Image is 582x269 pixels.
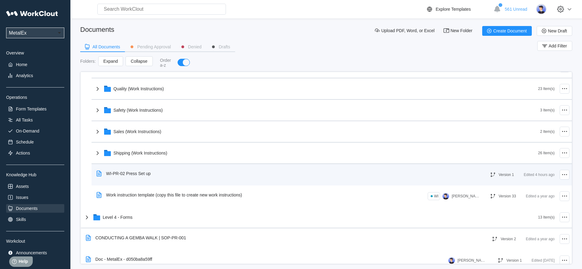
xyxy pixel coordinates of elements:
div: 13 Item(s) [538,215,554,219]
div: Documents [16,206,38,211]
div: Actions [16,151,30,155]
button: Drafts [206,42,235,51]
div: CONDUCTING A GEMBA WALK | SOP-PR-001 [96,235,186,240]
div: All Tasks [16,118,33,122]
div: Shipping (Work Instructions) [114,151,167,155]
button: Collapse [126,56,152,66]
div: Edited a year ago [526,235,554,243]
div: Version 1 [506,258,522,263]
button: Create Document [482,26,532,36]
img: user-5.png [448,257,455,264]
button: Denied [176,42,206,51]
div: Announcements [16,250,47,255]
div: Drafts [219,45,230,49]
div: Issues [16,195,28,200]
div: Form Templates [16,106,47,111]
div: Home [16,62,27,67]
span: New Folder [450,28,472,33]
div: Pending Approval [137,45,171,49]
div: Schedule [16,140,34,144]
a: Form Templates [6,105,64,113]
a: All Tasks [6,116,64,124]
div: WI-PR-02 Press Set up [106,171,151,176]
a: Home [6,60,64,69]
button: All Documents [80,42,125,51]
div: Work instruction template (copy this file to create new work instructions) [106,192,242,197]
a: Issues [6,193,64,202]
div: Version 2 [501,237,516,241]
button: Pending Approval [125,42,176,51]
img: user-5.png [442,193,449,200]
div: Safety (Work Instructions) [114,108,163,113]
div: 3 Item(s) [540,108,554,112]
div: 2 Item(s) [540,129,554,134]
div: All Documents [92,45,120,49]
span: Expand [103,59,118,63]
div: Version 1 [499,173,514,177]
span: Upload PDF, Word, or Excel [381,28,434,33]
input: Search WorkClout [97,4,226,15]
a: Assets [6,182,64,191]
a: Explore Templates [426,6,490,13]
div: Analytics [16,73,33,78]
div: Version 33 [499,194,516,198]
div: Documents [80,26,114,34]
a: Schedule [6,138,64,146]
button: New Draft [537,26,572,36]
div: Explore Templates [436,7,471,12]
a: Announcements [6,248,64,257]
a: Skills [6,215,64,224]
span: Create Document [493,29,527,33]
div: Doc - MetalEx - d050ba8a59ff [96,257,152,262]
span: New Draft [548,29,567,33]
div: Edited a year ago [526,192,554,200]
button: New Folder [439,26,477,36]
div: Level 4 - Forms [103,215,133,220]
div: Sales (Work Instructions) [114,129,161,134]
a: On-Demand [6,127,64,135]
div: Denied [188,45,201,49]
div: Edited [DATE] [531,257,554,264]
div: Order a-z [160,58,172,68]
div: Assets [16,184,29,189]
button: Expand [98,56,123,66]
div: Skills [16,217,26,222]
span: Collapse [131,59,147,63]
div: WI [434,194,439,198]
div: Operations [6,95,64,100]
div: [PERSON_NAME] [457,258,485,263]
a: Analytics [6,71,64,80]
div: [PERSON_NAME] - previous user [452,194,479,198]
span: Add Filter [549,44,567,48]
a: Documents [6,204,64,213]
a: Actions [6,149,64,157]
div: Folders : [80,59,96,64]
button: Add Filter [537,41,572,51]
div: Edited 4 hours ago [524,171,555,178]
div: 26 Item(s) [538,151,554,155]
img: user-5.png [536,4,546,14]
div: On-Demand [16,129,39,133]
div: Workclout [6,239,64,244]
div: Quality (Work Instructions) [114,86,164,91]
button: Upload PDF, Word, or Excel [370,26,439,36]
div: Overview [6,50,64,55]
div: Knowledge Hub [6,172,64,177]
div: 23 Item(s) [538,87,554,91]
span: 561 Unread [505,7,527,12]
